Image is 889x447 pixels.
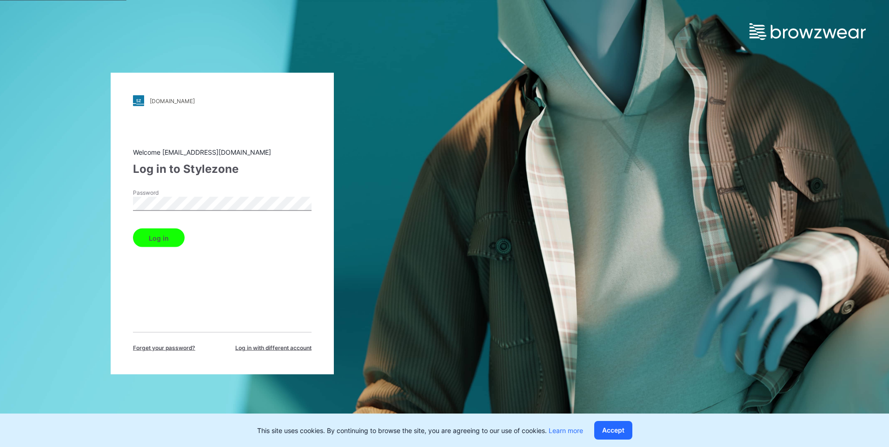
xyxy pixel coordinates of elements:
p: This site uses cookies. By continuing to browse the site, you are agreeing to our use of cookies. [257,426,583,435]
div: Log in to Stylezone [133,161,312,177]
button: Accept [594,421,632,440]
label: Password [133,189,198,197]
button: Log in [133,229,185,247]
div: [DOMAIN_NAME] [150,97,195,104]
span: Forget your password? [133,344,195,352]
img: stylezone-logo.562084cfcfab977791bfbf7441f1a819.svg [133,95,144,106]
a: [DOMAIN_NAME] [133,95,312,106]
div: Welcome [EMAIL_ADDRESS][DOMAIN_NAME] [133,147,312,157]
img: browzwear-logo.e42bd6dac1945053ebaf764b6aa21510.svg [750,23,866,40]
a: Learn more [549,427,583,434]
span: Log in with different account [235,344,312,352]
